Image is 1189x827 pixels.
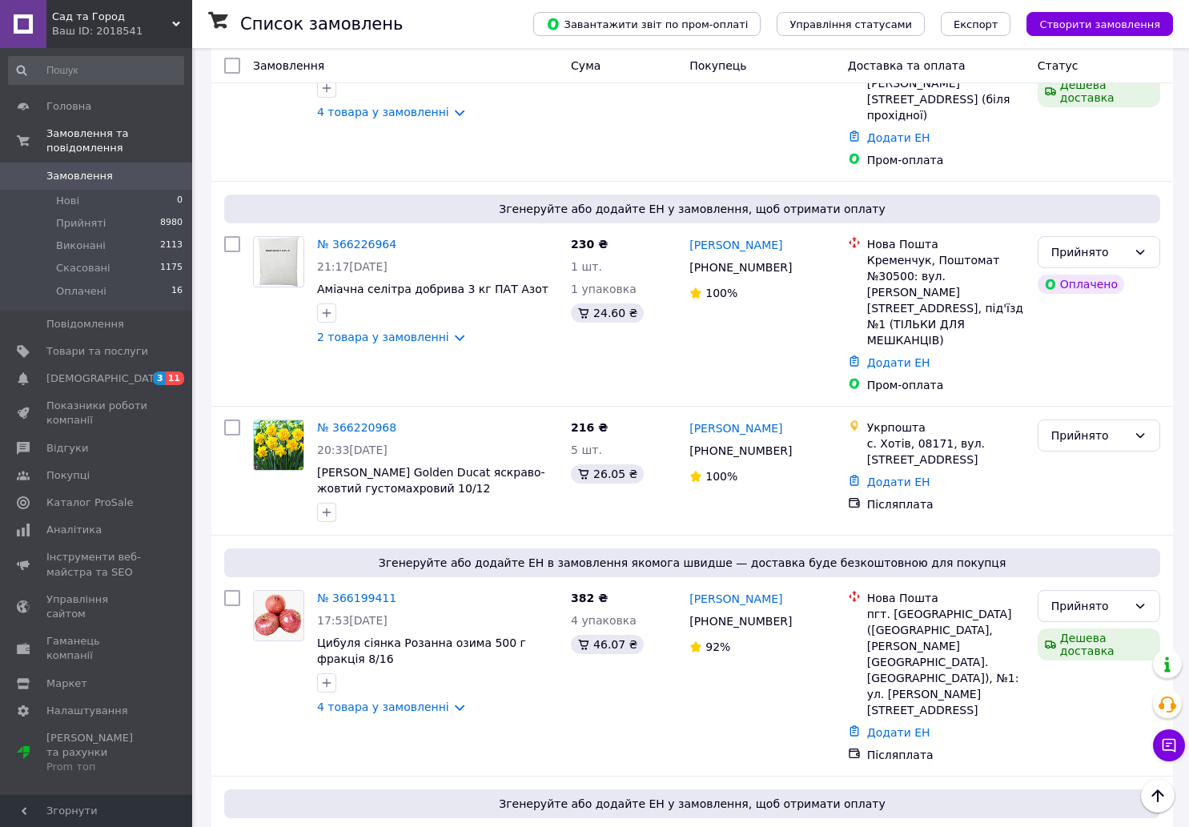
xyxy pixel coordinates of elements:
[317,238,396,251] a: № 366226964
[686,440,795,462] div: [PHONE_NUMBER]
[1010,17,1173,30] a: Створити замовлення
[867,356,930,369] a: Додати ЕН
[253,59,324,72] span: Замовлення
[867,606,1025,718] div: пгт. [GEOGRAPHIC_DATA] ([GEOGRAPHIC_DATA], [PERSON_NAME][GEOGRAPHIC_DATA]. [GEOGRAPHIC_DATA]), №1...
[317,636,526,665] a: Цибуля сіянка Розанна озима 500 г фракція 8/16
[546,17,748,31] span: Завантажити звіт по пром-оплаті
[317,106,449,118] a: 4 товара у замовленні
[867,726,930,739] a: Додати ЕН
[254,591,303,640] img: Фото товару
[867,590,1025,606] div: Нова Пошта
[160,261,183,275] span: 1175
[533,12,761,36] button: Завантажити звіт по пром-оплаті
[160,216,183,231] span: 8980
[317,331,449,343] a: 2 товара у замовленні
[789,18,912,30] span: Управління статусами
[46,399,148,428] span: Показники роботи компанії
[1038,59,1079,72] span: Статус
[1153,729,1185,761] button: Чат з покупцем
[571,421,608,434] span: 216 ₴
[46,496,133,510] span: Каталог ProSale
[705,287,737,299] span: 100%
[867,131,930,144] a: Додати ЕН
[253,590,304,641] a: Фото товару
[1141,779,1175,813] button: Наверх
[231,796,1154,812] span: Згенеруйте або додайте ЕН у замовлення, щоб отримати оплату
[317,592,396,604] a: № 366199411
[56,284,106,299] span: Оплачені
[56,194,79,208] span: Нові
[571,303,644,323] div: 24.60 ₴
[8,56,184,85] input: Пошук
[571,444,602,456] span: 5 шт.
[46,317,124,331] span: Повідомлення
[705,640,730,653] span: 92%
[56,216,106,231] span: Прийняті
[867,236,1025,252] div: Нова Пошта
[317,260,388,273] span: 21:17[DATE]
[689,237,782,253] a: [PERSON_NAME]
[571,635,644,654] div: 46.07 ₴
[52,10,172,24] span: Сад та Город
[867,420,1025,436] div: Укрпошта
[867,152,1025,168] div: Пром-оплата
[1051,427,1127,444] div: Прийнято
[848,59,966,72] span: Доставка та оплата
[941,12,1011,36] button: Експорт
[52,24,192,38] div: Ваш ID: 2018541
[46,441,88,456] span: Відгуки
[571,592,608,604] span: 382 ₴
[46,371,165,386] span: [DEMOGRAPHIC_DATA]
[56,261,110,275] span: Скасовані
[317,614,388,627] span: 17:53[DATE]
[258,237,299,287] img: Фото товару
[867,747,1025,763] div: Післяплата
[571,283,637,295] span: 1 упаковка
[46,760,148,774] div: Prom топ
[1026,12,1173,36] button: Створити замовлення
[253,420,304,471] a: Фото товару
[46,550,148,579] span: Інструменти веб-майстра та SEO
[56,239,106,253] span: Виконані
[954,18,998,30] span: Експорт
[46,523,102,537] span: Аналітика
[867,252,1025,348] div: Кременчук, Поштомат №30500: вул. [PERSON_NAME][STREET_ADDRESS], під'їзд №1 (ТІЛЬКИ ДЛЯ МЕШКАНЦІВ)
[689,591,782,607] a: [PERSON_NAME]
[171,284,183,299] span: 16
[46,126,192,155] span: Замовлення та повідомлення
[867,436,1025,468] div: с. Хотів, 08171, вул. [STREET_ADDRESS]
[46,731,148,775] span: [PERSON_NAME] та рахунки
[253,236,304,287] a: Фото товару
[686,256,795,279] div: [PHONE_NUMBER]
[240,14,403,34] h1: Список замовлень
[254,420,303,470] img: Фото товару
[317,283,548,295] a: Аміачна селітра добрива 3 кг ПАТ Азот
[1051,597,1127,615] div: Прийнято
[867,476,930,488] a: Додати ЕН
[1038,75,1160,107] div: Дешева доставка
[317,466,545,495] a: [PERSON_NAME] Golden Ducat яскраво-жовтий густомахровий 10/12
[317,701,449,713] a: 4 товара у замовленні
[317,444,388,456] span: 20:33[DATE]
[46,704,128,718] span: Налаштування
[46,169,113,183] span: Замовлення
[1038,275,1124,294] div: Оплачено
[166,371,184,385] span: 11
[705,470,737,483] span: 100%
[571,59,601,72] span: Cума
[867,377,1025,393] div: Пром-оплата
[571,238,608,251] span: 230 ₴
[46,99,91,114] span: Головна
[231,555,1154,571] span: Згенеруйте або додайте ЕН в замовлення якомога швидше — доставка буде безкоштовною для покупця
[686,610,795,632] div: [PHONE_NUMBER]
[571,464,644,484] div: 26.05 ₴
[317,421,396,434] a: № 366220968
[153,371,166,385] span: 3
[867,496,1025,512] div: Післяплата
[689,59,746,72] span: Покупець
[571,260,602,273] span: 1 шт.
[231,201,1154,217] span: Згенеруйте або додайте ЕН у замовлення, щоб отримати оплату
[46,634,148,663] span: Гаманець компанії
